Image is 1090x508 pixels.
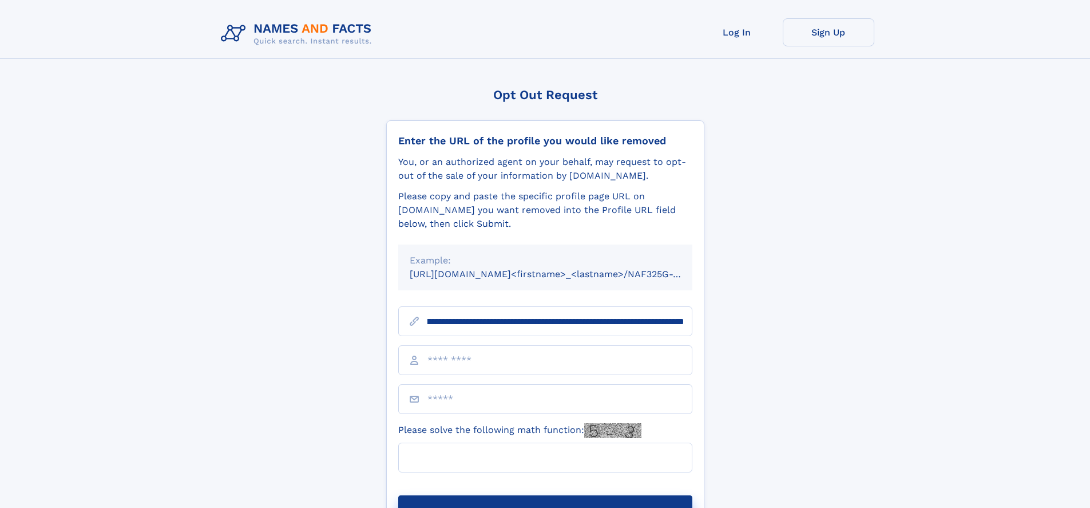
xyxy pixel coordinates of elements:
[410,254,681,267] div: Example:
[783,18,874,46] a: Sign Up
[691,18,783,46] a: Log In
[410,269,714,279] small: [URL][DOMAIN_NAME]<firstname>_<lastname>/NAF325G-xxxxxxxx
[398,135,692,147] div: Enter the URL of the profile you would like removed
[398,190,692,231] div: Please copy and paste the specific profile page URL on [DOMAIN_NAME] you want removed into the Pr...
[398,423,641,438] label: Please solve the following math function:
[398,155,692,183] div: You, or an authorized agent on your behalf, may request to opt-out of the sale of your informatio...
[386,88,704,102] div: Opt Out Request
[216,18,381,49] img: Logo Names and Facts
